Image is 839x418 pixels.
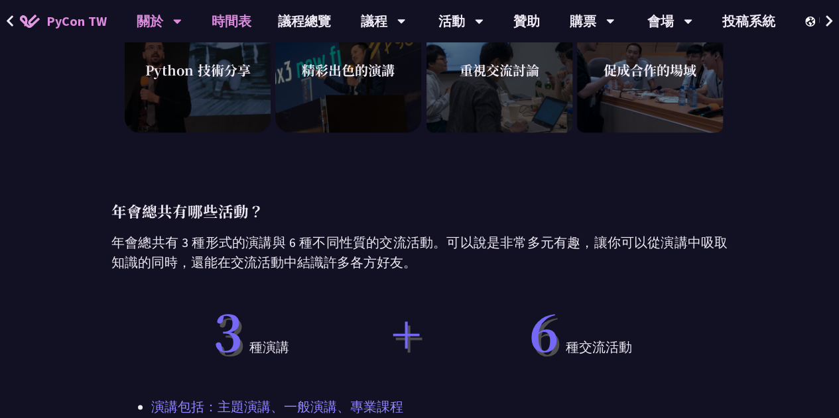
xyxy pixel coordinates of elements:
[145,60,251,80] span: Python 技術分享
[111,199,728,223] p: 年會總共有哪些活動？
[7,5,120,38] a: PyCon TW
[302,60,395,80] span: 精彩出色的演講
[604,60,696,80] span: 促成合作的場域
[214,295,243,366] span: 3
[207,305,289,357] span: 種演講
[805,17,818,26] img: Locale Icon
[151,397,688,417] p: 演講包括：主題演講、一般演講、專業課程
[111,233,728,272] p: 年會總共有 3 種形式的演講與 6 種不同性質的交流活動。可以說是非常多元有趣，讓你可以從演講中吸取知識的同時，還能在交流活動中結識許多各方好友。
[20,15,40,28] img: Home icon of PyCon TW 2025
[46,11,107,31] span: PyCon TW
[391,307,421,356] span: +
[523,305,632,357] span: 種交流活動
[460,60,539,80] span: 重視交流討論
[529,295,559,366] span: 6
